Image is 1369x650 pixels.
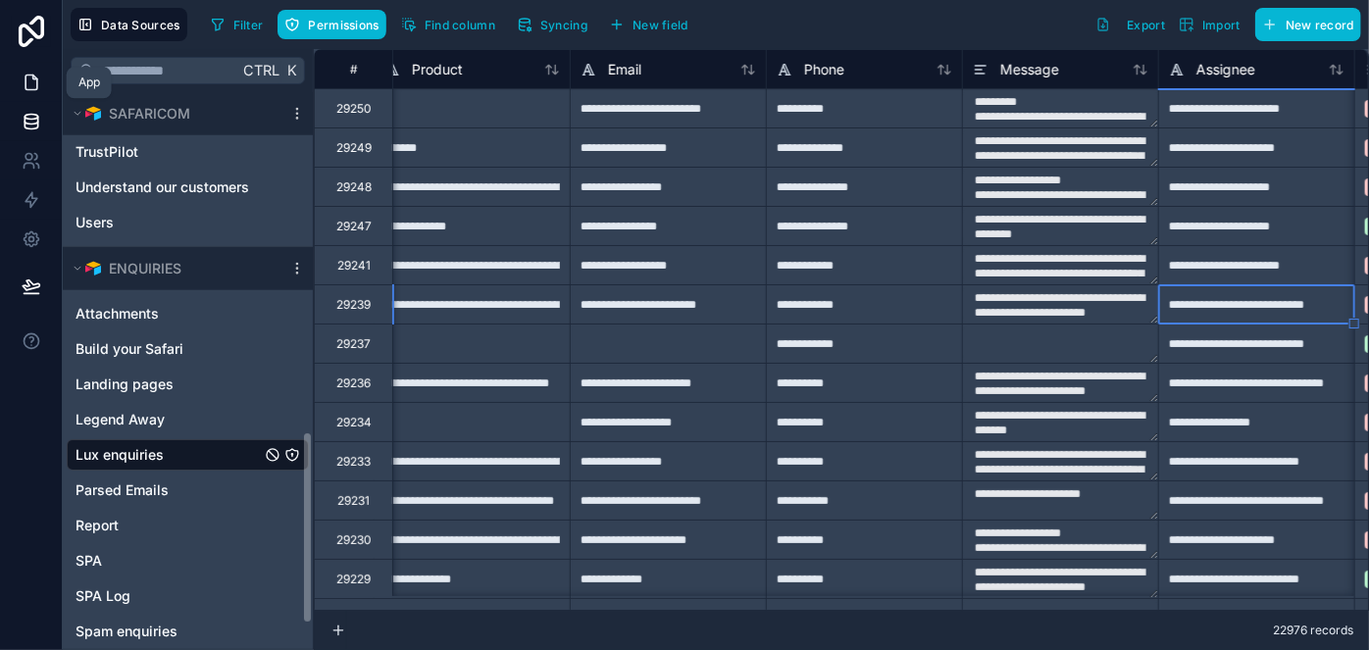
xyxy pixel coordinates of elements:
span: New field [633,18,688,32]
span: Syncing [540,18,587,32]
span: Filter [233,18,264,32]
span: Permissions [308,18,379,32]
span: Product [412,60,463,79]
button: New record [1255,8,1361,41]
div: # [330,62,378,76]
div: 29230 [336,532,372,548]
span: Phone [804,60,844,79]
button: Permissions [278,10,385,39]
div: 29237 [336,336,371,352]
button: Export [1089,8,1172,41]
div: 29229 [336,572,371,587]
span: New record [1286,18,1354,32]
span: 22976 records [1273,623,1353,638]
div: 29241 [337,258,371,274]
span: Email [608,60,641,79]
div: 29236 [336,375,371,391]
a: New record [1247,8,1361,41]
button: Find column [394,10,502,39]
a: Syncing [510,10,602,39]
span: Data Sources [101,18,180,32]
span: K [284,64,298,77]
div: 29249 [336,140,372,156]
button: Syncing [510,10,594,39]
div: 29239 [336,297,371,313]
div: 29231 [337,493,370,509]
div: 29234 [336,415,372,430]
div: 29250 [336,101,372,117]
button: New field [602,10,695,39]
button: Import [1172,8,1247,41]
span: Assignee [1196,60,1255,79]
button: Data Sources [71,8,187,41]
div: 29233 [336,454,371,470]
div: 29247 [336,219,372,234]
button: Filter [203,10,271,39]
span: Find column [425,18,495,32]
span: Import [1202,18,1241,32]
a: Permissions [278,10,393,39]
div: 29248 [336,179,372,195]
div: App [78,75,100,90]
span: Ctrl [241,58,281,82]
span: Export [1127,18,1165,32]
span: Message [1000,60,1059,79]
